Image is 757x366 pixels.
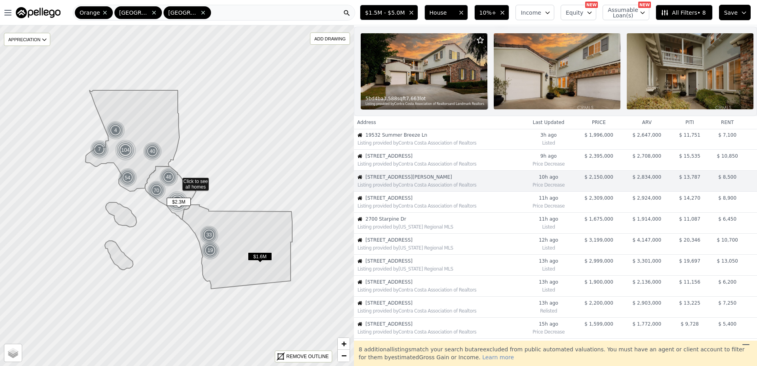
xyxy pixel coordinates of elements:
[358,196,362,200] img: House
[718,216,736,222] span: $ 6,450
[679,279,700,285] span: $ 11,156
[118,168,138,188] div: 54
[358,140,522,146] div: Listing provided by Contra Costa Association of Realtors
[365,132,522,138] span: 19532 Summer Breeze Ln
[338,350,350,362] a: Zoom out
[106,121,125,140] div: 4
[627,33,753,109] img: Property Photo 3
[354,341,757,366] div: 8 additional listing s match your search but are excluded from public automated valuations. You m...
[719,5,751,20] button: Save
[365,9,405,17] span: $1.5M - $5.0M
[201,241,220,260] img: g1.png
[638,2,651,8] div: NEW
[718,321,736,327] span: $ 5,400
[358,203,522,209] div: Listing provided by Contra Costa Association of Realtors
[406,95,419,102] span: 7,663
[167,198,191,206] span: $2.3M
[724,9,738,17] span: Save
[585,2,598,8] div: NEW
[525,195,572,201] time: 2025-10-02 07:27
[115,139,136,161] div: 104
[608,7,633,18] span: Assumable Loan(s)
[525,300,572,306] time: 2025-10-02 05:00
[584,237,613,243] span: $ 3,199,000
[358,154,362,158] img: House
[494,33,620,109] img: Property Photo 2
[167,191,188,212] img: g3.png
[358,329,522,335] div: Listing provided by Contra Costa Association of Realtors
[361,33,487,109] img: Property Photo 1
[633,258,662,264] span: $ 3,301,000
[679,174,700,180] span: $ 13,787
[584,132,613,138] span: $ 1,996,000
[522,116,575,129] th: Last Updated
[358,238,362,242] img: House
[584,195,613,201] span: $ 2,309,000
[718,174,736,180] span: $ 8,500
[365,195,522,201] span: [STREET_ADDRESS]
[167,191,188,212] div: 120
[474,5,510,20] button: 10%+
[358,322,362,326] img: House
[365,153,522,159] span: [STREET_ADDRESS]
[358,224,522,230] div: Listing provided by [US_STATE] Regional MLS
[248,252,272,261] span: $1.6M
[679,153,700,159] span: $ 15,535
[584,153,613,159] span: $ 2,395,000
[360,5,418,20] button: $1.5M - $5.0M
[525,321,572,327] time: 2025-10-02 02:58
[115,139,137,161] img: g3.png
[679,237,700,243] span: $ 20,346
[143,142,162,161] div: 40
[525,153,572,159] time: 2025-10-02 09:40
[341,339,346,349] span: +
[525,237,572,243] time: 2025-10-02 06:14
[310,33,350,44] div: ADD DRAWING
[358,161,522,167] div: Listing provided by Contra Costa Association of Realtors
[525,216,572,222] time: 2025-10-02 07:01
[718,300,736,306] span: $ 7,250
[358,245,522,251] div: Listing provided by [US_STATE] Regional MLS
[515,5,554,20] button: Income
[679,258,700,264] span: $ 19,697
[4,33,50,46] div: APPRECIATION
[341,351,346,360] span: −
[146,180,167,200] img: g2.png
[338,338,350,350] a: Zoom in
[633,132,662,138] span: $ 2,647,000
[365,237,522,243] span: [STREET_ADDRESS]
[365,95,484,102] div: 5 bd 4 ba sqft lot
[358,182,522,188] div: Listing provided by Contra Costa Association of Realtors
[358,266,522,272] div: Listing provided by [US_STATE] Regional MLS
[365,102,484,107] div: Listing provided by Contra Costa Association of Realtors and Landmark Realtors
[4,344,22,362] a: Layers
[561,5,596,20] button: Equity
[365,300,522,306] span: [STREET_ADDRESS]
[143,142,162,161] img: g1.png
[584,300,613,306] span: $ 2,200,000
[679,132,700,138] span: $ 11,751
[358,301,362,305] img: House
[718,279,736,285] span: $ 6,200
[90,140,109,159] div: 7
[633,216,662,222] span: $ 1,914,000
[358,133,362,137] img: House
[679,195,700,201] span: $ 14,270
[525,201,572,209] div: Price Decrease
[633,174,662,180] span: $ 2,834,000
[566,9,583,17] span: Equity
[633,195,662,201] span: $ 2,924,000
[167,198,191,209] div: $2.3M
[365,321,522,327] span: [STREET_ADDRESS]
[200,225,219,244] img: g1.png
[525,264,572,272] div: Listed
[365,279,522,285] span: [STREET_ADDRESS]
[354,27,757,116] a: Property Photo 15bd4ba3,588sqft7,663lotListing provided byContra Costa Association of Realtorsand...
[118,168,138,188] img: g2.png
[525,258,572,264] time: 2025-10-02 05:38
[718,132,736,138] span: $ 7,100
[159,168,178,187] div: 48
[358,287,522,293] div: Listing provided by Contra Costa Association of Realtors
[106,121,126,140] img: g1.png
[521,9,541,17] span: Income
